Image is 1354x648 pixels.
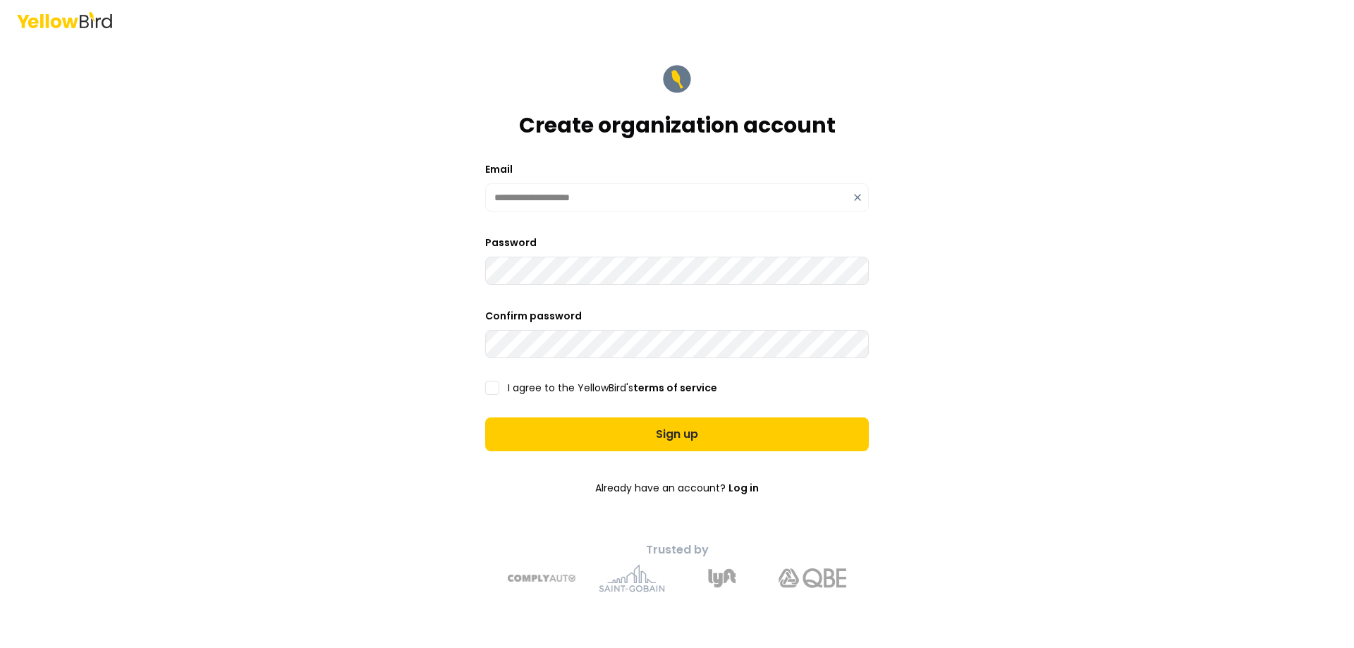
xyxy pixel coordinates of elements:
[485,162,513,176] label: Email
[728,474,759,502] a: Log in
[519,113,836,138] h1: Create organization account
[485,417,869,451] button: Sign up
[485,542,869,558] p: Trusted by
[633,381,717,395] a: terms of service
[485,309,582,323] label: Confirm password
[508,383,717,393] label: I agree to the YellowBird's
[485,236,537,250] label: Password
[485,474,869,502] p: Already have an account?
